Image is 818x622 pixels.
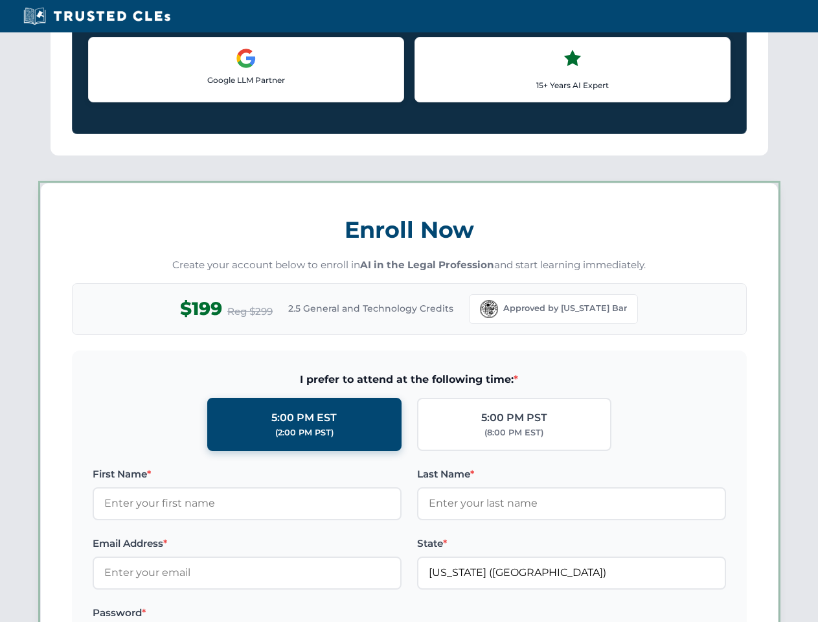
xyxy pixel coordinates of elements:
label: State [417,536,726,551]
p: Create your account below to enroll in and start learning immediately. [72,258,747,273]
label: Last Name [417,466,726,482]
img: Florida Bar [480,300,498,318]
img: Trusted CLEs [19,6,174,26]
div: (8:00 PM EST) [484,426,543,439]
input: Florida (FL) [417,557,726,589]
div: 5:00 PM EST [271,409,337,426]
input: Enter your first name [93,487,402,520]
h3: Enroll Now [72,209,747,250]
label: First Name [93,466,402,482]
div: 5:00 PM PST [481,409,547,426]
span: I prefer to attend at the following time: [93,371,726,388]
input: Enter your last name [417,487,726,520]
span: Reg $299 [227,304,273,319]
p: 15+ Years AI Expert [426,79,720,91]
img: Google [236,48,256,69]
div: (2:00 PM PST) [275,426,334,439]
input: Enter your email [93,557,402,589]
label: Password [93,605,402,621]
span: 2.5 General and Technology Credits [288,301,453,316]
span: $199 [180,294,222,323]
label: Email Address [93,536,402,551]
p: Google LLM Partner [99,74,393,86]
span: Approved by [US_STATE] Bar [503,302,627,315]
strong: AI in the Legal Profession [360,259,494,271]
